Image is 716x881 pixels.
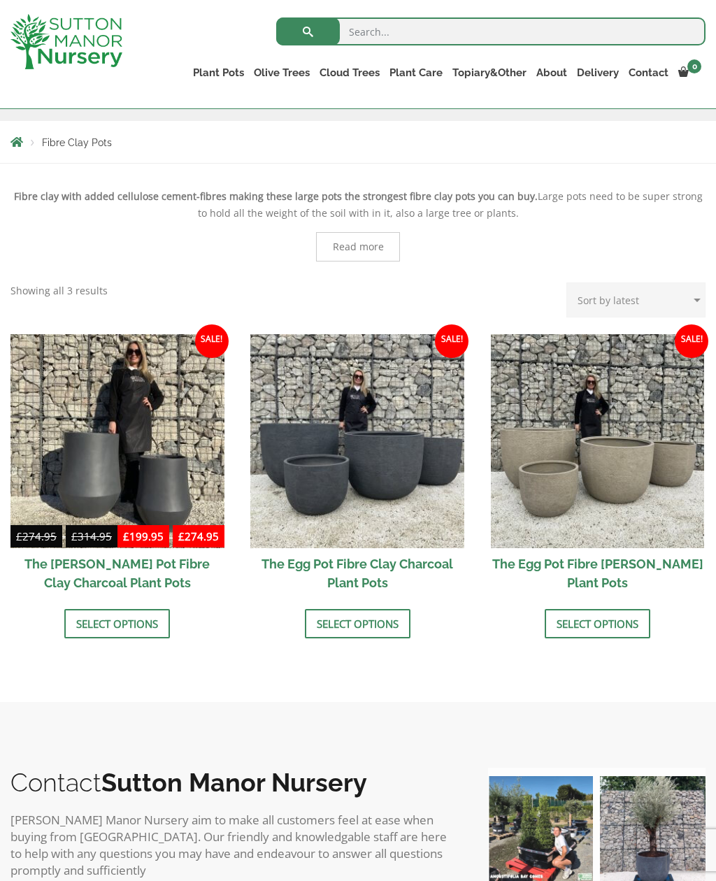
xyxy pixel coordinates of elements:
[673,63,706,83] a: 0
[10,334,224,599] a: Sale! £274.95-£314.95 £199.95-£274.95 The [PERSON_NAME] Pot Fibre Clay Charcoal Plant Pots
[435,324,468,358] span: Sale!
[566,282,706,317] select: Shop order
[10,188,706,222] p: Large pots need to be super strong to hold all the weight of the soil with in it, also a large tr...
[42,137,112,148] span: Fibre Clay Pots
[10,282,108,299] p: Showing all 3 results
[195,324,229,358] span: Sale!
[531,63,572,83] a: About
[333,242,384,252] span: Read more
[491,334,705,599] a: Sale! The Egg Pot Fibre [PERSON_NAME] Plant Pots
[178,529,185,543] span: £
[491,334,705,548] img: The Egg Pot Fibre Clay Champagne Plant Pots
[10,334,224,548] img: The Bien Hoa Pot Fibre Clay Charcoal Plant Pots
[315,63,385,83] a: Cloud Trees
[71,529,112,543] bdi: 314.95
[687,59,701,73] span: 0
[10,548,224,599] h2: The [PERSON_NAME] Pot Fibre Clay Charcoal Plant Pots
[250,334,464,548] img: The Egg Pot Fibre Clay Charcoal Plant Pots
[10,136,706,148] nav: Breadcrumbs
[64,609,170,638] a: Select options for “The Bien Hoa Pot Fibre Clay Charcoal Plant Pots”
[447,63,531,83] a: Topiary&Other
[250,548,464,599] h2: The Egg Pot Fibre Clay Charcoal Plant Pots
[123,529,129,543] span: £
[675,324,708,358] span: Sale!
[14,189,538,203] strong: Fibre clay with added cellulose cement-fibres making these large pots the strongest fibre clay po...
[491,548,705,599] h2: The Egg Pot Fibre [PERSON_NAME] Plant Pots
[71,529,78,543] span: £
[188,63,249,83] a: Plant Pots
[305,609,410,638] a: Select options for “The Egg Pot Fibre Clay Charcoal Plant Pots”
[178,529,219,543] bdi: 274.95
[10,14,122,69] img: logo
[545,609,650,638] a: Select options for “The Egg Pot Fibre Clay Champagne Plant Pots”
[16,529,22,543] span: £
[117,528,224,548] ins: -
[572,63,624,83] a: Delivery
[250,334,464,599] a: Sale! The Egg Pot Fibre Clay Charcoal Plant Pots
[276,17,706,45] input: Search...
[123,529,164,543] bdi: 199.95
[10,768,460,797] h2: Contact
[385,63,447,83] a: Plant Care
[101,768,367,797] b: Sutton Manor Nursery
[16,529,57,543] bdi: 274.95
[10,812,460,879] p: [PERSON_NAME] Manor Nursery aim to make all customers feel at ease when buying from [GEOGRAPHIC_D...
[624,63,673,83] a: Contact
[10,528,117,548] del: -
[249,63,315,83] a: Olive Trees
